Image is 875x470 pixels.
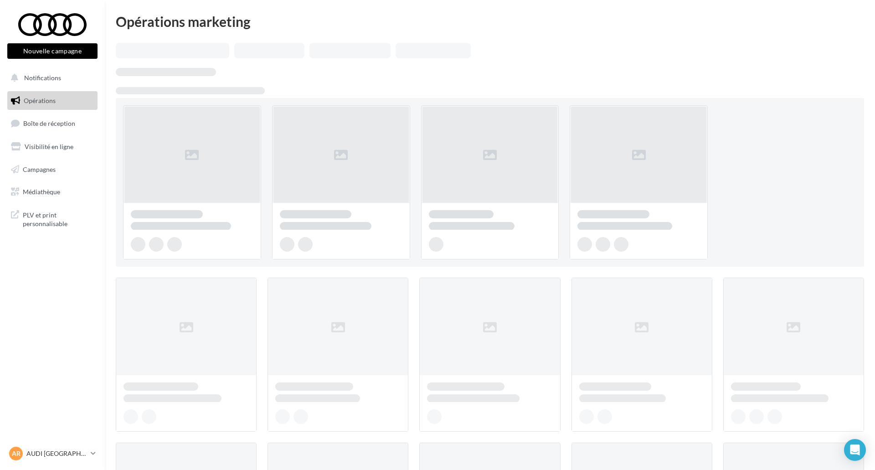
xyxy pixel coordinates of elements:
a: PLV et print personnalisable [5,205,99,232]
span: Boîte de réception [23,119,75,127]
a: AR AUDI [GEOGRAPHIC_DATA] [7,445,98,462]
a: Campagnes [5,160,99,179]
a: Visibilité en ligne [5,137,99,156]
span: AR [12,449,21,458]
div: Opérations marketing [116,15,864,28]
span: Visibilité en ligne [25,143,73,150]
a: Médiathèque [5,182,99,201]
span: Notifications [24,74,61,82]
a: Opérations [5,91,99,110]
a: Boîte de réception [5,114,99,133]
p: AUDI [GEOGRAPHIC_DATA] [26,449,87,458]
div: Open Intercom Messenger [844,439,866,461]
span: Opérations [24,97,56,104]
button: Nouvelle campagne [7,43,98,59]
span: Médiathèque [23,188,60,196]
span: PLV et print personnalisable [23,209,94,228]
button: Notifications [5,68,96,88]
span: Campagnes [23,165,56,173]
